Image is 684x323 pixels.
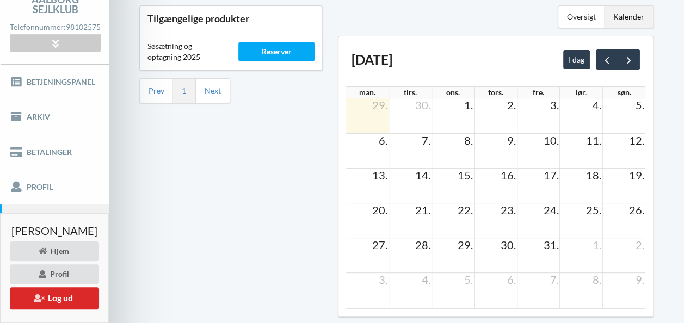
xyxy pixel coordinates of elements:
span: lør. [576,88,587,97]
div: Oversigt [558,6,605,28]
span: 7. [421,134,432,147]
span: 18. [585,169,602,182]
span: 31. [542,238,559,251]
span: 9. [506,134,517,147]
span: tirs. [404,88,417,97]
h3: Tilgængelige produkter [147,13,315,25]
span: 1. [591,238,602,251]
div: Kalender [605,6,653,28]
span: 3. [378,273,389,286]
span: 2. [506,98,517,111]
span: 23. [500,203,517,216]
span: 6. [378,134,389,147]
span: 6. [506,273,517,286]
span: 13. [371,169,389,182]
span: tors. [488,88,503,97]
span: 5. [463,273,474,286]
span: 14. [414,169,432,182]
span: 25. [585,203,602,216]
span: 27. [371,238,389,251]
span: 12. [628,134,645,147]
div: Reserver [238,42,314,61]
span: 24. [542,203,559,216]
span: 1. [463,98,474,111]
span: 28. [414,238,432,251]
span: fre. [533,88,544,97]
div: Profil [10,264,99,284]
span: 30. [500,238,517,251]
span: 11. [585,134,602,147]
span: 29. [457,238,474,251]
span: man. [359,88,375,97]
span: 29. [371,98,389,111]
a: Next [205,86,221,96]
span: 2. [634,238,645,251]
span: 8. [591,273,602,286]
span: 15. [457,169,474,182]
span: [PERSON_NAME] [11,225,97,236]
span: 9. [634,273,645,286]
a: 1 [182,86,186,96]
strong: 98102575 [66,22,101,32]
span: 10. [542,134,559,147]
span: 16. [500,169,517,182]
span: ons. [446,88,460,97]
span: 20. [371,203,389,216]
span: 4. [591,98,602,111]
span: 4. [421,273,432,286]
span: 26. [628,203,645,216]
div: Telefonnummer: [10,20,100,35]
span: 19. [628,169,645,182]
span: 8. [463,134,474,147]
span: 17. [542,169,559,182]
span: 30. [414,98,432,111]
span: 7. [549,273,559,286]
button: prev [596,49,618,69]
h2: [DATE] [352,51,392,69]
div: Hjem [10,241,99,261]
button: next [618,49,640,69]
div: Søsætning og optagning 2025 [140,33,231,70]
button: I dag [563,50,590,69]
button: Log ud [10,287,99,309]
span: 21. [414,203,432,216]
span: 3. [549,98,559,111]
span: 22. [457,203,474,216]
a: Prev [149,86,164,96]
span: søn. [618,88,631,97]
span: 5. [634,98,645,111]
